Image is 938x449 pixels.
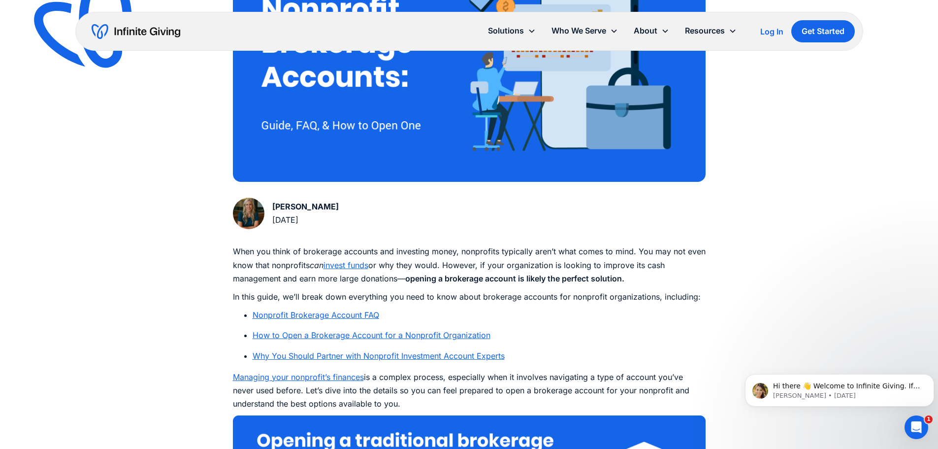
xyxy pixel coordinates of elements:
a: home [92,24,180,39]
a: [PERSON_NAME][DATE] [233,198,339,229]
div: Solutions [480,20,544,41]
a: Managing your nonprofit’s finances [233,372,364,382]
div: [PERSON_NAME] [272,200,339,213]
div: Solutions [488,24,524,37]
strong: opening a brokerage account is likely the perfect solution. [405,274,624,283]
div: Who We Serve [551,24,606,37]
em: can [310,260,323,270]
span: 1 [925,415,933,423]
p: is a complex process, especially when it involves navigating a type of account you’ve never used ... [233,371,706,411]
a: Get Started [791,20,855,42]
div: About [626,20,677,41]
iframe: Intercom live chat [905,415,928,439]
a: Why You Should Partner with Nonprofit Investment Account Experts [253,351,505,361]
div: Who We Serve [544,20,626,41]
p: When you think of brokerage accounts and investing money, nonprofits typically aren’t what comes ... [233,245,706,285]
a: Nonprofit Brokerage Account FAQ [253,310,379,320]
a: How to Open a Brokerage Account for a Nonprofit Organization [253,330,490,340]
p: In this guide, we’ll break down everything you need to know about brokerage accounts for nonprofi... [233,290,706,304]
iframe: Intercom notifications message [741,353,938,422]
div: Resources [685,24,725,37]
a: Log In [760,26,783,37]
div: Log In [760,28,783,35]
a: invest funds [323,260,368,270]
div: [DATE] [272,213,339,227]
div: Resources [677,20,744,41]
div: About [634,24,657,37]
